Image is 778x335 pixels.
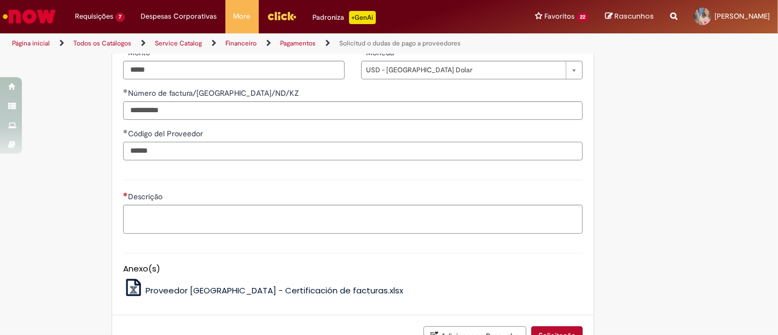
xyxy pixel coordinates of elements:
a: Service Catalog [155,39,202,48]
a: Página inicial [12,39,50,48]
span: Monto [128,48,152,57]
span: Requisições [75,11,113,22]
ul: Trilhas de página [8,33,510,54]
a: Proveedor [GEOGRAPHIC_DATA] - Certificación de facturas.xlsx [123,285,404,296]
span: USD - [GEOGRAPHIC_DATA] Dolar [366,61,560,79]
a: Pagamentos [280,39,316,48]
span: More [234,11,251,22]
span: Descrição [128,192,165,201]
h5: Anexo(s) [123,264,583,274]
span: [PERSON_NAME] [715,11,770,21]
a: Financeiro [225,39,257,48]
span: 7 [115,13,125,22]
a: Rascunhos [605,11,654,22]
a: Todos os Catálogos [73,39,131,48]
textarea: Descrição [123,205,583,234]
span: Necessários [123,192,128,197]
p: +GenAi [349,11,376,24]
span: Número de factura/[GEOGRAPHIC_DATA]/ND/KZ [128,88,301,98]
span: Despesas Corporativas [141,11,217,22]
a: Solicitud o dudas de pago a proveedores [339,39,461,48]
span: Favoritos [544,11,574,22]
span: Obrigatório Preenchido [123,89,128,93]
span: Obrigatório Preenchido [123,129,128,134]
input: Número de factura/NC/ND/KZ [123,101,583,120]
input: Código del Proveedor [123,142,583,160]
img: ServiceNow [1,5,57,27]
input: Monto [123,61,345,79]
div: Padroniza [313,11,376,24]
span: Rascunhos [614,11,654,21]
span: Moneda [366,48,396,57]
img: click_logo_yellow_360x200.png [267,8,297,24]
span: 22 [577,13,589,22]
span: Código del Proveedor [128,129,205,138]
span: Proveedor [GEOGRAPHIC_DATA] - Certificación de facturas.xlsx [146,285,403,296]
